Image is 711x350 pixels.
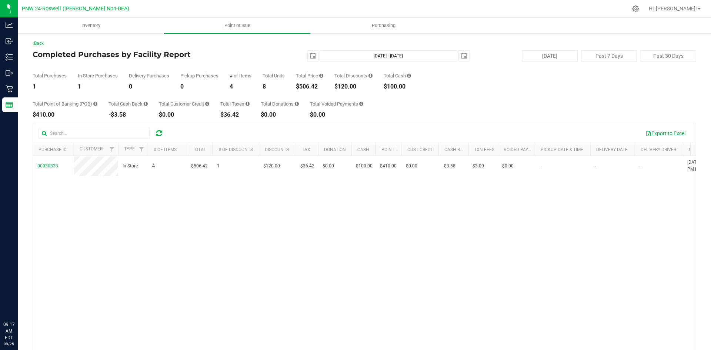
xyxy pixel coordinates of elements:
span: Purchasing [362,22,405,29]
div: 8 [263,84,285,90]
span: $3.00 [473,163,484,170]
a: # of Items [154,147,177,152]
span: $0.00 [406,163,417,170]
p: 09:17 AM EDT [3,321,14,341]
div: Total Donations [261,101,299,106]
i: Sum of all voided payment transaction amounts, excluding tips and transaction fees, for all purch... [359,101,363,106]
inline-svg: Outbound [6,69,13,77]
a: Cash [357,147,369,152]
div: Total Purchases [33,73,67,78]
input: Search... [39,128,150,139]
i: Sum of all round-up-to-next-dollar total price adjustments for all purchases in the date range. [295,101,299,106]
a: Delivery Date [596,147,628,152]
button: Past 7 Days [581,50,637,61]
div: $100.00 [384,84,411,90]
div: Delivery Purchases [129,73,169,78]
button: [DATE] [522,50,578,61]
a: Tax [302,147,310,152]
div: Pickup Purchases [180,73,218,78]
div: $0.00 [261,112,299,118]
span: - [539,163,540,170]
span: 00030333 [37,163,58,169]
a: Txn Fees [474,147,494,152]
i: Sum of the successful, non-voided payments using account credit for all purchases in the date range. [205,101,209,106]
span: $506.42 [191,163,208,170]
div: Total Units [263,73,285,78]
a: Inventory [18,18,164,33]
span: Inventory [71,22,110,29]
span: select [459,51,469,61]
div: -$3.58 [109,112,148,118]
a: Type [124,146,135,151]
a: Customer [80,146,103,151]
span: - [639,163,640,170]
div: $410.00 [33,112,97,118]
i: Sum of the cash-back amounts from rounded-up electronic payments for all purchases in the date ra... [144,101,148,106]
i: Sum of the total taxes for all purchases in the date range. [246,101,250,106]
i: Sum of the successful, non-voided point-of-banking payment transactions, both via payment termina... [93,101,97,106]
a: Delivery Driver [641,147,676,152]
span: - [595,163,596,170]
div: 1 [33,84,67,90]
button: Past 30 Days [641,50,696,61]
span: Point of Sale [214,22,260,29]
div: # of Items [230,73,251,78]
a: Total [193,147,206,152]
a: Purchasing [310,18,457,33]
a: Purchase ID [39,147,67,152]
inline-svg: Retail [6,85,13,93]
div: $36.42 [220,112,250,118]
div: $0.00 [310,112,363,118]
i: Sum of the total prices of all purchases in the date range. [319,73,323,78]
iframe: Resource center [7,291,30,313]
span: 4 [152,163,155,170]
span: Hi, [PERSON_NAME]! [649,6,697,11]
a: Discounts [265,147,289,152]
div: Total Voided Payments [310,101,363,106]
div: $120.00 [334,84,373,90]
i: Sum of the discount values applied to the all purchases in the date range. [368,73,373,78]
a: Point of Banking (POB) [381,147,434,152]
button: Export to Excel [641,127,690,140]
inline-svg: Analytics [6,21,13,29]
a: Filter [106,143,118,156]
div: $506.42 [296,84,323,90]
a: Donation [324,147,346,152]
a: Back [33,41,44,46]
div: Total Price [296,73,323,78]
a: Point of Sale [164,18,310,33]
div: 4 [230,84,251,90]
span: 1 [217,163,220,170]
a: Voided Payment [504,147,540,152]
div: 1 [78,84,118,90]
div: Total Cash Back [109,101,148,106]
div: In Store Purchases [78,73,118,78]
div: Total Customer Credit [159,101,209,106]
span: In-Store [123,163,138,170]
p: 09/25 [3,341,14,347]
div: Total Taxes [220,101,250,106]
a: Cash Back [444,147,469,152]
a: Pickup Date & Time [541,147,583,152]
span: $0.00 [323,163,334,170]
div: $0.00 [159,112,209,118]
div: Total Point of Banking (POB) [33,101,97,106]
inline-svg: Reports [6,101,13,109]
h4: Completed Purchases by Facility Report [33,50,254,59]
a: Cust Credit [407,147,434,152]
a: Filter [136,143,148,156]
div: Manage settings [631,5,640,12]
inline-svg: Inventory [6,53,13,61]
div: 0 [180,84,218,90]
span: $100.00 [356,163,373,170]
span: $0.00 [502,163,514,170]
div: Total Discounts [334,73,373,78]
inline-svg: Inbound [6,37,13,45]
span: -$3.58 [443,163,455,170]
span: PNW.24-Roswell ([PERSON_NAME] Non-DEA) [22,6,129,12]
span: $410.00 [380,163,397,170]
span: select [308,51,318,61]
span: $120.00 [263,163,280,170]
div: 0 [129,84,169,90]
span: $36.42 [300,163,314,170]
